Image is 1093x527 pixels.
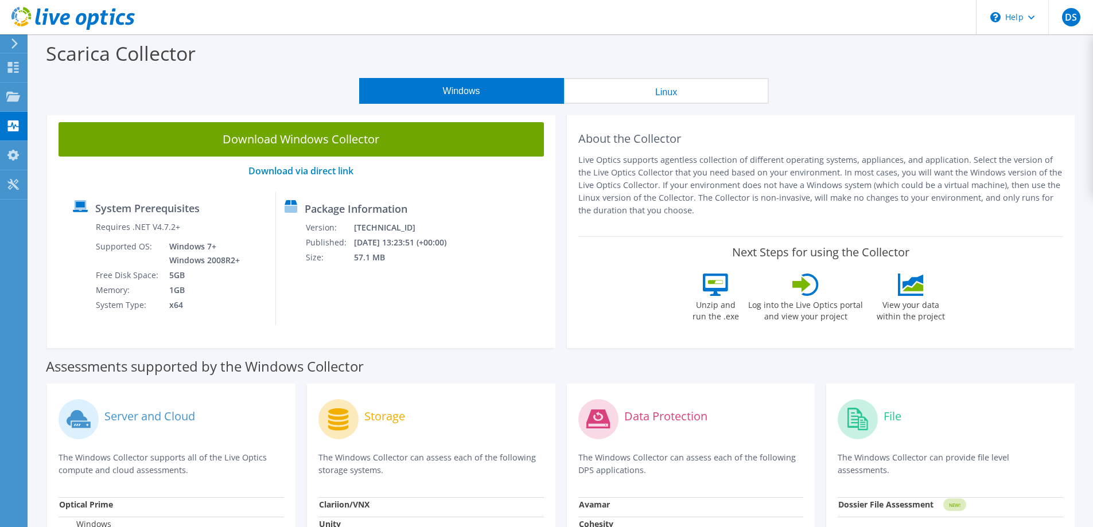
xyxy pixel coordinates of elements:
[305,203,407,214] label: Package Information
[95,283,161,298] td: Memory:
[1062,8,1080,26] span: DS
[95,298,161,313] td: System Type:
[578,132,1064,146] h2: About the Collector
[748,296,863,322] label: Log into the Live Optics portal and view your project
[318,451,544,477] p: The Windows Collector can assess each of the following storage systems.
[364,411,405,422] label: Storage
[579,499,610,510] strong: Avamar
[95,268,161,283] td: Free Disk Space:
[46,40,196,67] label: Scarica Collector
[578,451,804,477] p: The Windows Collector can assess each of the following DPS applications.
[353,220,461,235] td: [TECHNICAL_ID]
[59,122,544,157] a: Download Windows Collector
[96,221,180,233] label: Requires .NET V4.7.2+
[104,411,195,422] label: Server and Cloud
[305,235,353,250] td: Published:
[838,451,1063,477] p: The Windows Collector can provide file level assessments.
[161,268,242,283] td: 5GB
[689,296,742,322] label: Unzip and run the .exe
[949,502,960,508] tspan: NEW!
[59,451,284,477] p: The Windows Collector supports all of the Live Optics compute and cloud assessments.
[838,499,933,510] strong: Dossier File Assessment
[884,411,901,422] label: File
[732,245,909,259] label: Next Steps for using the Collector
[353,250,461,265] td: 57.1 MB
[95,239,161,268] td: Supported OS:
[305,250,353,265] td: Size:
[161,298,242,313] td: x64
[359,78,564,104] button: Windows
[305,220,353,235] td: Version:
[319,499,369,510] strong: Clariion/VNX
[161,239,242,268] td: Windows 7+ Windows 2008R2+
[161,283,242,298] td: 1GB
[46,361,364,372] label: Assessments supported by the Windows Collector
[869,296,952,322] label: View your data within the project
[624,411,707,422] label: Data Protection
[990,12,1001,22] svg: \n
[59,499,113,510] strong: Optical Prime
[564,78,769,104] button: Linux
[248,165,353,177] a: Download via direct link
[353,235,461,250] td: [DATE] 13:23:51 (+00:00)
[95,202,200,214] label: System Prerequisites
[578,154,1064,217] p: Live Optics supports agentless collection of different operating systems, appliances, and applica...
